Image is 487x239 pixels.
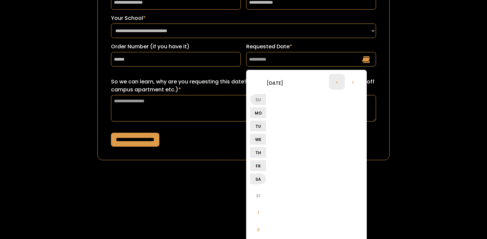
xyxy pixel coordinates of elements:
li: Sa [250,173,266,184]
li: ‹ [329,74,345,90]
label: So we can learn, why are you requesting this date? (ex: sorority recruitment, lease turn over for... [111,78,376,94]
label: Order Number (if you have it) [111,43,241,51]
li: Tu [250,120,266,131]
li: 1 [250,205,266,220]
li: Fr [250,160,266,171]
li: 2 [250,221,266,237]
li: Mo [250,107,266,118]
li: › [345,74,361,90]
li: Su [250,94,266,105]
label: Requested Date [246,43,376,51]
li: 31 [250,188,266,204]
li: Th [250,147,266,158]
li: [DATE] [250,75,300,91]
label: Your School [111,14,376,22]
li: We [250,134,266,145]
